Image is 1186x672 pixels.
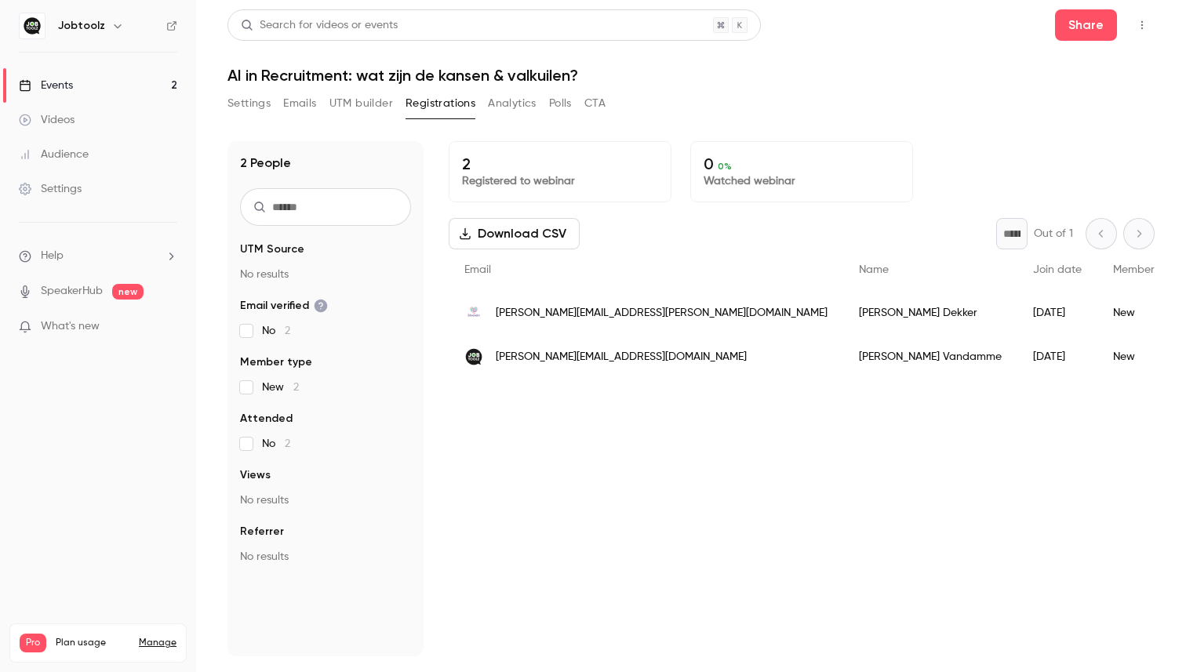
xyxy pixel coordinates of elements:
span: [PERSON_NAME][EMAIL_ADDRESS][DOMAIN_NAME] [496,349,747,365]
span: No [262,436,290,452]
button: Registrations [406,91,475,116]
div: Settings [19,181,82,197]
iframe: Noticeable Trigger [158,320,177,334]
div: Audience [19,147,89,162]
span: No [262,323,290,339]
div: [DATE] [1017,291,1097,335]
h6: Jobtoolz [58,18,105,34]
button: Download CSV [449,218,580,249]
span: Name [859,264,889,275]
div: Videos [19,112,75,128]
span: What's new [41,318,100,335]
span: Member type [1113,264,1181,275]
span: new [112,284,144,300]
p: 0 [704,154,900,173]
span: Pro [20,634,46,652]
a: Manage [139,637,176,649]
span: Join date [1033,264,1082,275]
button: Polls [549,91,572,116]
a: SpeakerHub [41,283,103,300]
span: Help [41,248,64,264]
span: [PERSON_NAME][EMAIL_ADDRESS][PERSON_NAME][DOMAIN_NAME] [496,305,828,321]
button: Emails [283,91,316,116]
p: No results [240,492,411,508]
span: 0 % [718,161,732,172]
p: No results [240,549,411,565]
img: jobtoolz.com [464,347,483,366]
div: Search for videos or events [241,17,398,34]
button: CTA [584,91,606,116]
span: Email verified [240,298,328,314]
span: Member type [240,354,312,370]
span: 2 [285,438,290,449]
button: UTM builder [329,91,393,116]
p: Out of 1 [1034,226,1073,242]
div: [DATE] [1017,335,1097,379]
p: No results [240,267,411,282]
span: Plan usage [56,637,129,649]
span: Attended [240,411,293,427]
div: Events [19,78,73,93]
img: silverein.nl [464,303,483,322]
p: Watched webinar [704,173,900,189]
div: [PERSON_NAME] Vandamme [843,335,1017,379]
span: Email [464,264,491,275]
span: Referrer [240,524,284,539]
span: New [262,380,299,395]
img: Jobtoolz [20,13,45,38]
span: UTM Source [240,242,304,257]
span: 2 [285,325,290,336]
p: Registered to webinar [462,173,658,189]
span: Views [240,467,271,483]
li: help-dropdown-opener [19,248,177,264]
p: 2 [462,154,658,173]
button: Share [1055,9,1117,41]
button: Settings [227,91,271,116]
section: facet-groups [240,242,411,565]
button: Analytics [488,91,537,116]
h1: 2 People [240,154,291,173]
h1: AI in Recruitment: wat zijn de kansen & valkuilen? [227,66,1155,85]
span: 2 [293,382,299,393]
div: [PERSON_NAME] Dekker [843,291,1017,335]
